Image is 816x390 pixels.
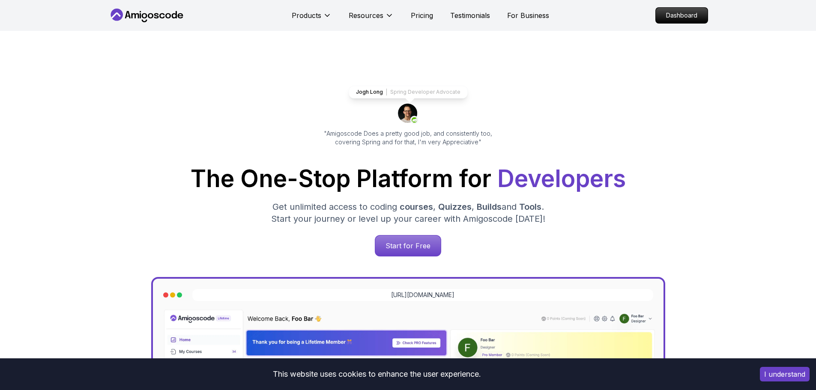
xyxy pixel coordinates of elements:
span: courses [400,202,433,212]
div: This website uses cookies to enhance the user experience. [6,365,747,384]
p: "Amigoscode Does a pretty good job, and consistently too, covering Spring and for that, I'm very ... [312,129,504,146]
span: Quizzes [438,202,472,212]
p: Start for Free [375,235,441,256]
a: For Business [507,10,549,21]
button: Resources [349,10,394,27]
a: Start for Free [375,235,441,256]
p: Resources [349,10,383,21]
h1: The One-Stop Platform for [115,167,701,191]
span: Builds [477,202,502,212]
img: josh long [398,104,418,124]
p: Products [292,10,321,21]
span: Tools [519,202,541,212]
button: Accept cookies [760,367,810,381]
a: [URL][DOMAIN_NAME] [391,291,454,299]
p: Get unlimited access to coding , , and . Start your journey or level up your career with Amigosco... [264,201,552,225]
button: Products [292,10,332,27]
a: Testimonials [450,10,490,21]
p: Dashboard [656,8,708,23]
span: Developers [497,164,626,193]
a: Dashboard [655,7,708,24]
p: Jogh Long [356,89,383,95]
a: Pricing [411,10,433,21]
p: Spring Developer Advocate [390,89,460,95]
